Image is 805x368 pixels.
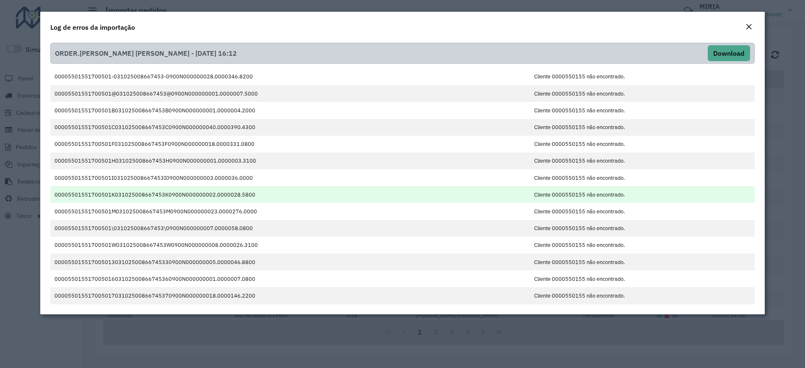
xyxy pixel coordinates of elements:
td: 00005501551700501303102500866745330900N000000005.0000046.8800 [50,254,530,270]
td: Cliente 0000550155 não encontrado. [530,68,754,85]
td: 00005501551700501M031025008667453M0900N000000023.0000276.0000 [50,203,530,220]
td: Cliente 0000550155 não encontrado. [530,287,754,304]
td: Cliente 0000550155 não encontrado. [530,203,754,220]
td: Cliente 0000550155 não encontrado. [530,270,754,287]
td: 00005501551700501703102500866745370900N000000018.0000146.2200 [50,287,530,304]
td: 00005501551700501603102500866745360900N000000001.0000007.0800 [50,270,530,287]
td: 00005501551700501W031025008667453W0900N000000008.0000026.3100 [50,237,530,254]
td: Cliente 0000550155 não encontrado. [530,102,754,119]
td: Cliente 0000550155 não encontrado. [530,136,754,153]
td: Cliente 0000550155 não encontrado. [530,254,754,270]
td: 00005501551700501I031025008667453I0900N000000003.0000036.0000 [50,169,530,186]
td: 00005501551700501-031025008667453-0900N000000028.0000346.8200 [50,68,530,85]
td: Cliente 0000550155 não encontrado. [530,85,754,102]
span: ORDER.[PERSON_NAME] [PERSON_NAME] - [DATE] 16:12 [55,45,237,61]
em: Fechar [745,23,752,30]
h4: Log de erros da importação [50,22,135,32]
td: Cliente 0000550155 não encontrado. [530,169,754,186]
td: 00005501551700501C031025008667453C0900N000000040.0000390.4300 [50,119,530,136]
td: Cliente 0000550155 não encontrado. [530,119,754,136]
button: Close [743,22,755,33]
td: 00005501551700501B031025008667453B0900N000000001.0000004.2000 [50,102,530,119]
td: 00005501551700501@031025008667453@0900N000000001.0000007.5000 [50,85,530,102]
td: 00005501551700501\031025008667453\0900N000000007.0000058.0800 [50,220,530,237]
button: Download [708,45,750,61]
td: 00005501551700501F031025008667453F0900N000000018.0000331.0800 [50,136,530,153]
td: 00005501551700501H031025008667453H0900N000000001.0000003.3100 [50,153,530,169]
td: Cliente 0000550155 não encontrado. [530,153,754,169]
td: 00005501551700501K031025008667453K0900N000000002.0000028.5800 [50,186,530,203]
td: Cliente 0000550155 não encontrado. [530,186,754,203]
td: Cliente 0000550155 não encontrado. [530,237,754,254]
td: Cliente 0000550155 não encontrado. [530,220,754,237]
